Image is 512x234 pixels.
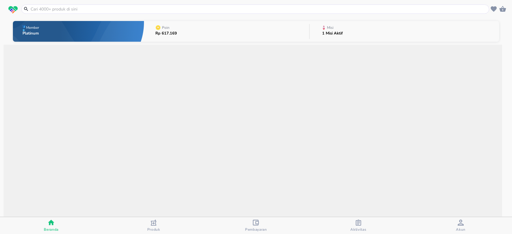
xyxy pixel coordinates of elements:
span: Pembayaran [245,227,267,232]
button: Misi1 Misi Aktif [310,19,499,43]
img: logo_swiperx_s.bd005f3b.svg [8,6,18,14]
p: Rp 617.169 [155,31,177,35]
button: Aktivitas [307,217,409,234]
p: Member [26,26,39,29]
button: Produk [102,217,205,234]
span: Aktivitas [350,227,366,232]
p: Misi [327,26,334,29]
button: Pembayaran [205,217,307,234]
span: Produk [147,227,160,232]
p: Poin [162,26,169,29]
button: MemberPlatinum [13,19,144,43]
button: Akun [410,217,512,234]
button: PoinRp 617.169 [144,19,309,43]
p: Platinum [22,31,40,35]
span: Akun [456,227,466,232]
p: 1 Misi Aktif [322,31,343,35]
span: Beranda [44,227,58,232]
input: Cari 4000+ produk di sini [30,6,488,12]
